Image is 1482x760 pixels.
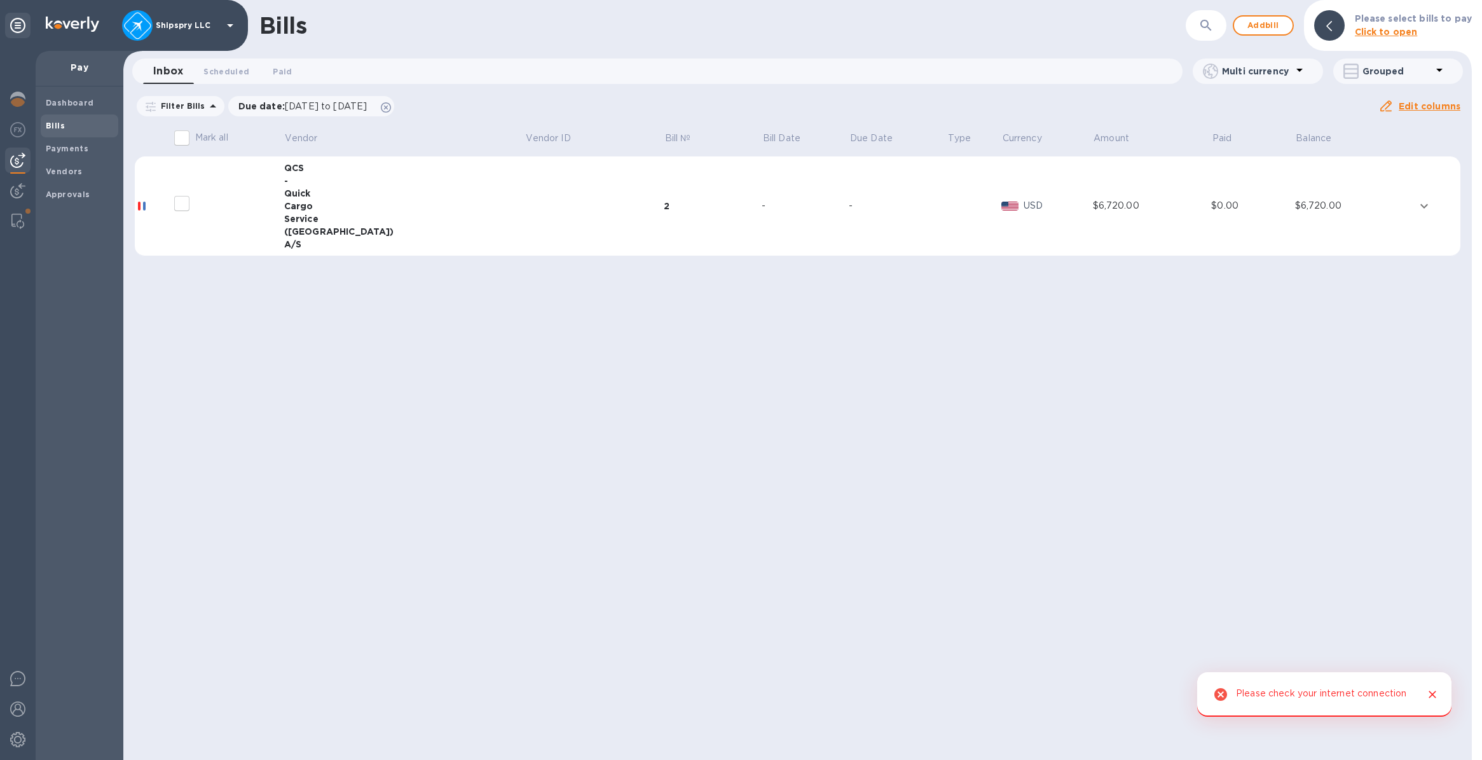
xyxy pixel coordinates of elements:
u: Edit columns [1399,101,1460,111]
div: Unpin categories [5,13,31,38]
div: Service [284,212,525,225]
div: Please check your internet connection [1236,682,1407,707]
p: Amount [1094,132,1129,145]
span: Scheduled [203,65,249,78]
b: Approvals [46,190,90,199]
span: Amount [1094,132,1146,145]
span: Inbox [153,62,183,80]
div: $6,720.00 [1093,199,1212,212]
div: - [849,199,947,212]
p: Bill Date [763,132,800,145]
button: expand row [1415,197,1434,216]
p: Due Date [850,132,893,145]
span: Paid [273,65,292,78]
div: $6,720.00 [1295,199,1414,212]
span: Paid [1212,132,1249,145]
p: USD [1024,199,1093,212]
b: Payments [46,144,88,153]
b: Please select bills to pay [1355,13,1472,24]
p: Bill № [665,132,691,145]
div: QCS [284,162,525,174]
div: Quick [284,187,525,200]
p: Multi currency [1222,65,1292,78]
span: Vendor [285,132,334,145]
p: Pay [46,61,113,74]
p: Type [948,132,971,145]
p: Paid [1212,132,1232,145]
span: Bill № [665,132,708,145]
span: Add bill [1244,18,1282,33]
div: - [762,199,849,212]
div: ([GEOGRAPHIC_DATA]) [284,225,525,238]
p: Currency [1003,132,1042,145]
span: Vendor ID [526,132,587,145]
p: Mark all [195,131,228,144]
b: Click to open [1355,27,1418,37]
div: 2 [664,200,762,212]
p: Filter Bills [156,100,205,111]
div: Cargo [284,200,525,212]
b: Bills [46,121,65,130]
img: USD [1001,202,1019,211]
p: Shipspry LLC [156,21,219,30]
p: Due date : [238,100,374,113]
b: Dashboard [46,98,94,107]
span: [DATE] to [DATE] [285,101,367,111]
div: Due date:[DATE] to [DATE] [228,96,395,116]
p: Vendor ID [526,132,570,145]
span: Balance [1296,132,1348,145]
button: Addbill [1233,15,1294,36]
h1: Bills [259,12,306,39]
button: Close [1424,686,1441,703]
p: Grouped [1362,65,1432,78]
div: - [284,174,525,187]
p: Vendor [285,132,317,145]
p: Balance [1296,132,1331,145]
b: Vendors [46,167,83,176]
div: $0.00 [1211,199,1294,212]
div: A/S [284,238,525,251]
img: Foreign exchange [10,122,25,137]
img: Logo [46,17,99,32]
